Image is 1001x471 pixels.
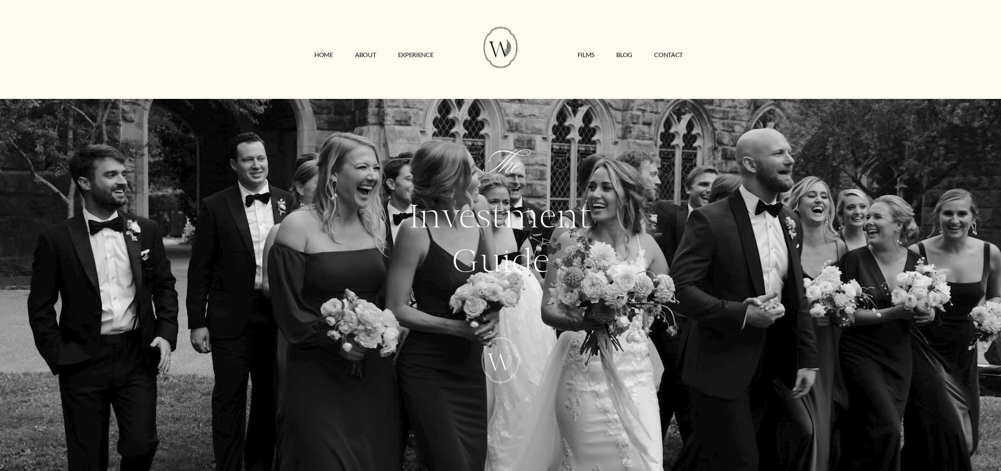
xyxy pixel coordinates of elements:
[398,48,434,61] a: EXPERIENCE
[482,151,519,180] em: The
[484,27,517,68] img: Wild Fern Weddings
[616,48,632,61] a: Blog
[654,48,683,61] a: CONTACT
[409,195,600,282] span: Investment Guide
[355,48,376,61] a: ABOUT
[314,48,333,61] a: HOME
[578,48,594,61] a: FILMS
